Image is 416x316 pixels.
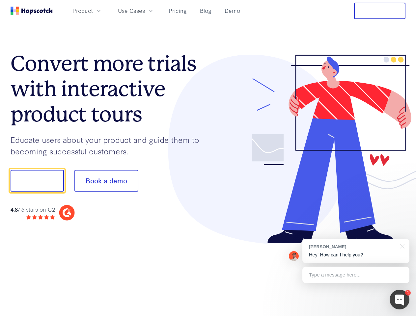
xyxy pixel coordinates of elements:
button: Show me! [11,170,64,192]
a: Blog [197,5,214,16]
button: Product [69,5,106,16]
button: Book a demo [74,170,138,192]
strong: 4.8 [11,205,18,213]
h1: Convert more trials with interactive product tours [11,51,208,127]
p: Educate users about your product and guide them to becoming successful customers. [11,134,208,157]
img: Mark Spera [289,251,299,261]
div: / 5 stars on G2 [11,205,55,214]
div: [PERSON_NAME] [309,244,396,250]
span: Use Cases [118,7,145,15]
a: Home [11,7,53,15]
a: Pricing [166,5,189,16]
button: Use Cases [114,5,158,16]
a: Demo [222,5,243,16]
div: Type a message here... [302,267,409,283]
p: Hey! How can I help you? [309,251,403,258]
button: Free Trial [354,3,405,19]
span: Product [72,7,93,15]
div: 1 [405,290,411,296]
